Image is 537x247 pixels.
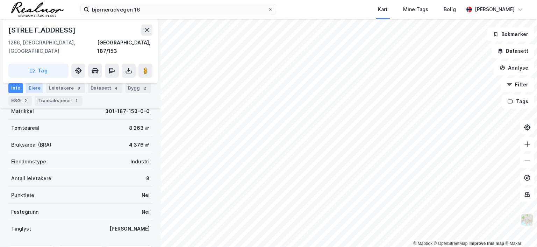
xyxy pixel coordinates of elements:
div: Datasett [88,83,122,93]
div: [PERSON_NAME] [109,225,150,233]
div: Eiendomstype [11,157,46,166]
div: 2 [141,85,148,92]
div: Eiere [26,83,43,93]
div: 8 263 ㎡ [129,124,150,132]
div: Bygg [125,83,151,93]
div: Mine Tags [403,5,428,14]
button: Filter [501,78,534,92]
div: ESG [8,96,32,106]
div: 8 [146,174,150,183]
a: Improve this map [470,241,504,246]
div: 301-187-153-0-0 [105,107,150,115]
div: Leietakere [46,83,85,93]
a: Mapbox [413,241,432,246]
img: Z [521,213,534,226]
div: Punktleie [11,191,34,199]
iframe: Chat Widget [502,213,537,247]
button: Datasett [492,44,534,58]
a: OpenStreetMap [434,241,468,246]
div: Bruksareal (BRA) [11,141,51,149]
div: Transaksjoner [35,96,83,106]
div: Info [8,83,23,93]
div: Industri [130,157,150,166]
button: Bokmerker [487,27,534,41]
div: Tomteareal [11,124,39,132]
button: Analyse [494,61,534,75]
div: Festegrunn [11,208,38,216]
div: [GEOGRAPHIC_DATA], 187/153 [97,38,152,55]
div: 4 376 ㎡ [129,141,150,149]
div: Kontrollprogram for chat [502,213,537,247]
div: Bolig [444,5,456,14]
div: Matrikkel [11,107,34,115]
div: Nei [142,191,150,199]
div: [PERSON_NAME] [475,5,515,14]
div: Antall leietakere [11,174,51,183]
div: 2 [22,97,29,104]
button: Tags [502,94,534,108]
div: Nei [142,208,150,216]
div: 1 [73,97,80,104]
div: [STREET_ADDRESS] [8,24,77,36]
div: 8 [75,85,82,92]
div: 1266, [GEOGRAPHIC_DATA], [GEOGRAPHIC_DATA] [8,38,97,55]
button: Tag [8,64,69,78]
input: Søk på adresse, matrikkel, gårdeiere, leietakere eller personer [89,4,267,15]
img: realnor-logo.934646d98de889bb5806.png [11,2,64,17]
div: Tinglyst [11,225,31,233]
div: 4 [113,85,120,92]
div: Kart [378,5,388,14]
